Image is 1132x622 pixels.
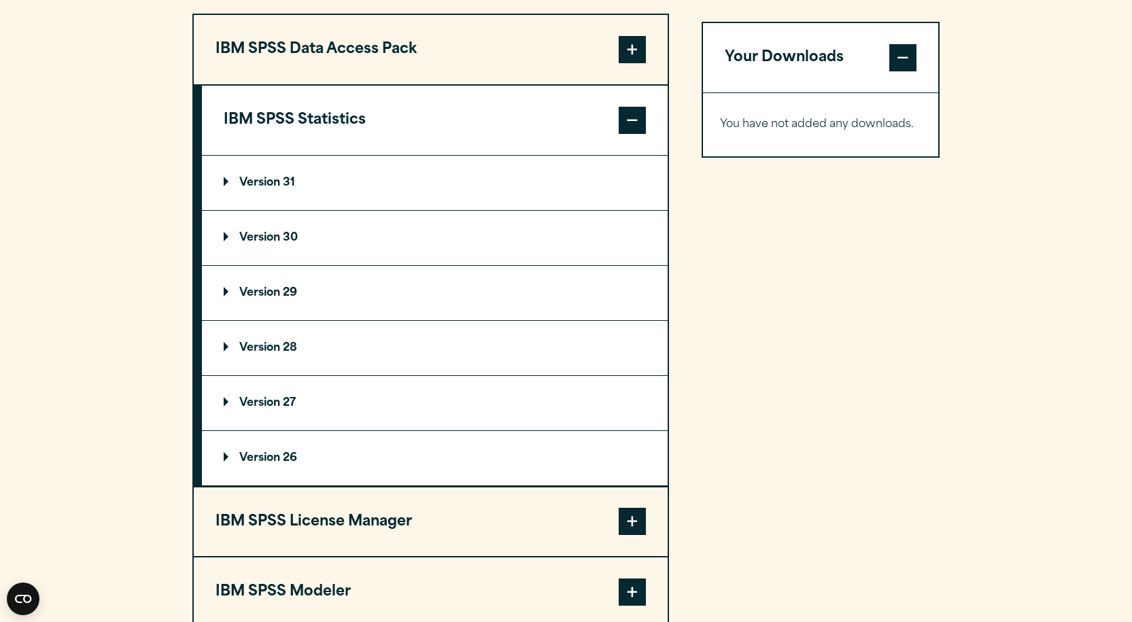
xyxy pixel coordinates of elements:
[202,156,668,210] summary: Version 31
[7,583,39,615] button: Open CMP widget
[202,211,668,265] summary: Version 30
[224,398,296,409] p: Version 27
[224,453,297,464] p: Version 26
[202,431,668,485] summary: Version 26
[194,487,668,557] button: IBM SPSS License Manager
[224,343,297,353] p: Version 28
[202,155,668,486] div: IBM SPSS Statistics
[202,321,668,375] summary: Version 28
[202,86,668,155] button: IBM SPSS Statistics
[224,177,295,188] p: Version 31
[703,92,939,156] div: Your Downloads
[720,115,922,135] p: You have not added any downloads.
[194,15,668,84] button: IBM SPSS Data Access Pack
[703,23,939,92] button: Your Downloads
[224,232,298,243] p: Version 30
[224,288,297,298] p: Version 29
[202,376,668,430] summary: Version 27
[202,266,668,320] summary: Version 29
